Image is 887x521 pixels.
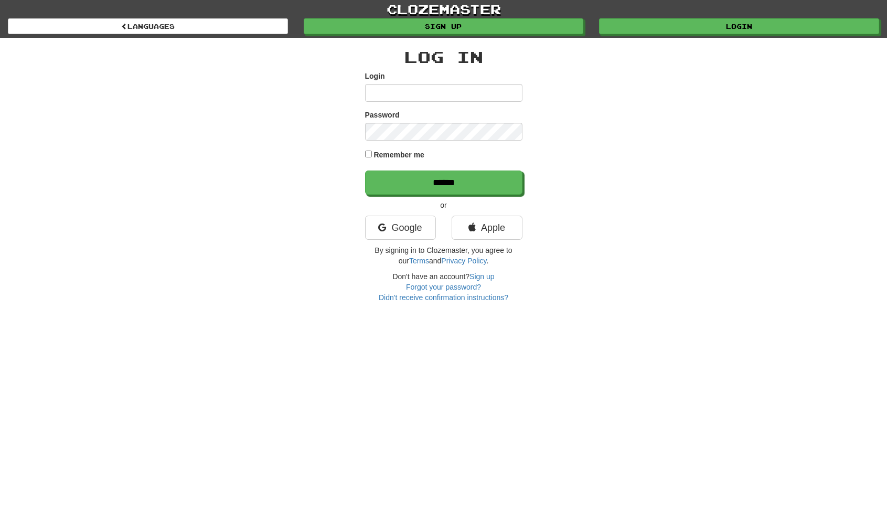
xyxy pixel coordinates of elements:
p: By signing in to Clozemaster, you agree to our and . [365,245,522,266]
a: Login [599,18,879,34]
a: Privacy Policy [441,257,486,265]
a: Apple [452,216,522,240]
a: Languages [8,18,288,34]
label: Remember me [373,150,424,160]
p: or [365,200,522,210]
a: Didn't receive confirmation instructions? [379,293,508,302]
a: Sign up [469,272,494,281]
a: Google [365,216,436,240]
h2: Log In [365,48,522,66]
label: Password [365,110,400,120]
label: Login [365,71,385,81]
a: Sign up [304,18,584,34]
div: Don't have an account? [365,271,522,303]
a: Forgot your password? [406,283,481,291]
a: Terms [409,257,429,265]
